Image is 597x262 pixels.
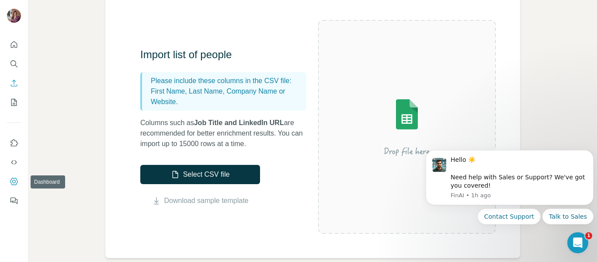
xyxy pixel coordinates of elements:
[151,86,303,107] p: First Name, Last Name, Company Name or Website.
[7,154,21,170] button: Use Surfe API
[567,232,588,253] iframe: Intercom live chat
[151,76,303,86] p: Please include these columns in the CSV file:
[585,232,592,239] span: 1
[7,135,21,151] button: Use Surfe on LinkedIn
[422,139,597,258] iframe: Intercom notifications message
[164,196,249,206] a: Download sample template
[140,48,315,62] h3: Import list of people
[7,94,21,110] button: My lists
[7,174,21,189] button: Dashboard
[328,74,486,179] img: Surfe Illustration - Drop file here or select below
[7,37,21,52] button: Quick start
[140,196,260,206] button: Download sample template
[194,119,284,126] span: Job Title and LinkedIn URL
[7,75,21,91] button: Enrich CSV
[7,9,21,23] img: Avatar
[140,118,315,149] p: Columns such as are recommended for better enrichment results. You can import up to 15000 rows at...
[140,165,260,184] button: Select CSV file
[7,193,21,209] button: Feedback
[7,56,21,72] button: Search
